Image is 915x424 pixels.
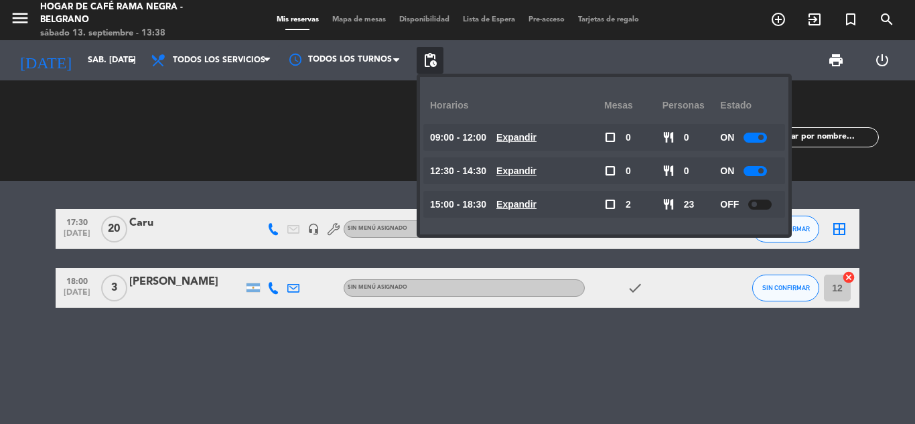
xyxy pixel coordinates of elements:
[326,16,393,23] span: Mapa de mesas
[10,8,30,33] button: menu
[831,221,847,237] i: border_all
[129,214,243,232] div: Caru
[430,197,486,212] span: 15:00 - 18:30
[662,165,675,177] span: restaurant
[430,130,486,145] span: 09:00 - 12:00
[627,280,643,296] i: check
[40,1,219,27] div: Hogar de Café Rama Negra - Belgrano
[770,11,786,27] i: add_circle_outline
[101,275,127,301] span: 3
[422,52,438,68] span: pending_actions
[571,16,646,23] span: Tarjetas de regalo
[430,163,486,179] span: 12:30 - 14:30
[626,163,631,179] span: 0
[604,165,616,177] span: check_box_outline_blank
[720,163,734,179] span: ON
[859,40,905,80] div: LOG OUT
[879,11,895,27] i: search
[101,216,127,242] span: 20
[393,16,456,23] span: Disponibilidad
[60,288,94,303] span: [DATE]
[720,87,778,124] div: Estado
[604,131,616,143] span: check_box_outline_blank
[762,284,810,291] span: SIN CONFIRMAR
[752,275,819,301] button: SIN CONFIRMAR
[173,56,265,65] span: Todos los servicios
[626,197,631,212] span: 2
[684,163,689,179] span: 0
[270,16,326,23] span: Mis reservas
[307,223,320,235] i: headset_mic
[828,52,844,68] span: print
[129,273,243,291] div: [PERSON_NAME]
[662,87,721,124] div: personas
[774,130,878,145] input: Filtrar por nombre...
[626,130,631,145] span: 0
[604,198,616,210] span: check_box_outline_blank
[662,131,675,143] span: restaurant
[496,132,537,143] u: Expandir
[843,11,859,27] i: turned_in_not
[874,52,890,68] i: power_settings_new
[684,197,695,212] span: 23
[720,197,739,212] span: OFF
[60,229,94,244] span: [DATE]
[60,214,94,229] span: 17:30
[60,273,94,288] span: 18:00
[720,130,734,145] span: ON
[10,46,81,75] i: [DATE]
[430,87,604,124] div: Horarios
[662,198,675,210] span: restaurant
[842,271,855,284] i: cancel
[684,130,689,145] span: 0
[40,27,219,40] div: sábado 13. septiembre - 13:38
[496,199,537,210] u: Expandir
[10,8,30,28] i: menu
[806,11,823,27] i: exit_to_app
[522,16,571,23] span: Pre-acceso
[348,285,407,290] span: Sin menú asignado
[496,165,537,176] u: Expandir
[348,226,407,231] span: Sin menú asignado
[456,16,522,23] span: Lista de Espera
[604,87,662,124] div: Mesas
[125,52,141,68] i: arrow_drop_down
